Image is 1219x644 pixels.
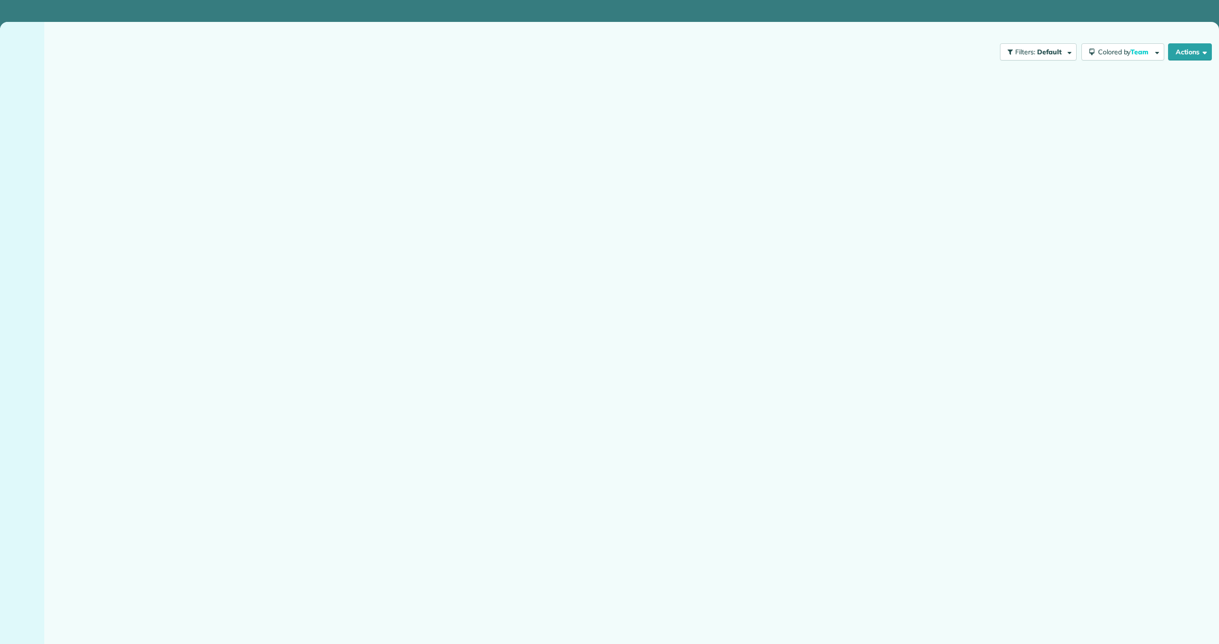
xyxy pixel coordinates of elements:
span: Team [1130,48,1150,56]
span: Default [1037,48,1062,56]
button: Colored byTeam [1081,43,1164,60]
a: Filters: Default [995,43,1077,60]
button: Actions [1168,43,1212,60]
span: Colored by [1098,48,1152,56]
span: Filters: [1015,48,1035,56]
button: Filters: Default [1000,43,1077,60]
